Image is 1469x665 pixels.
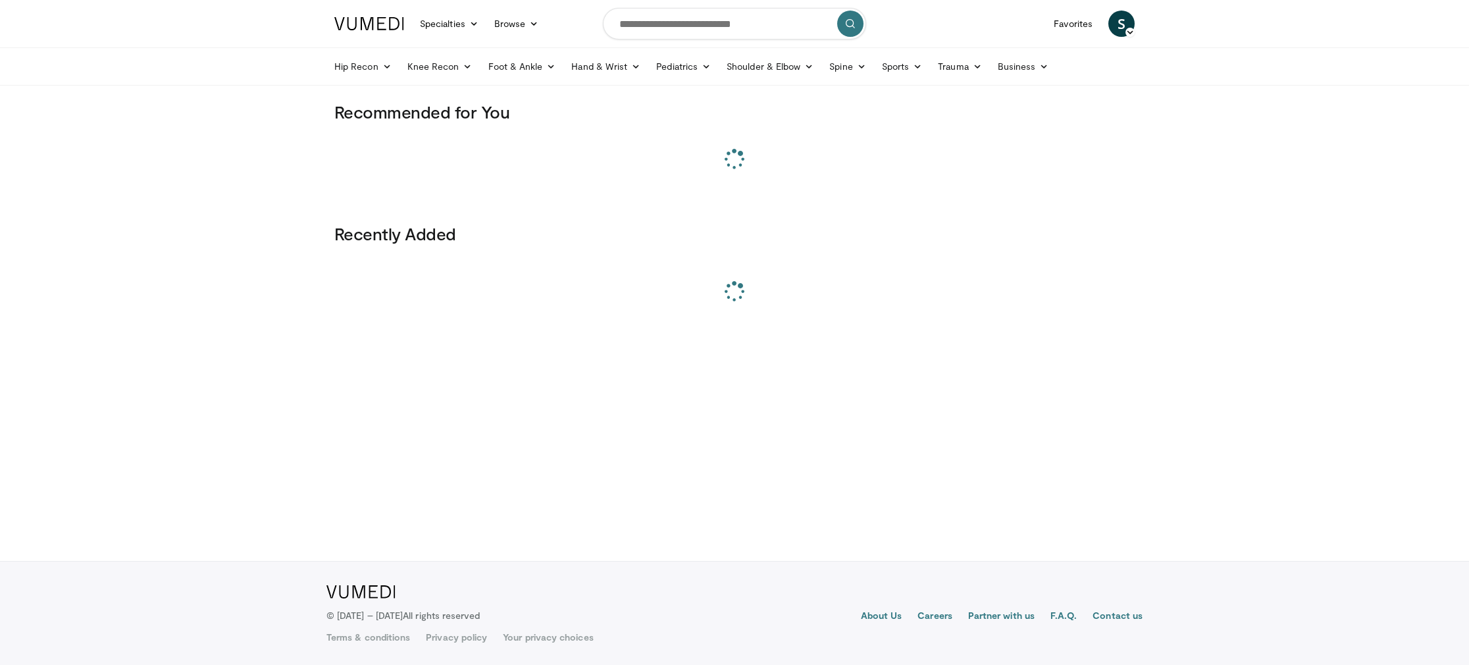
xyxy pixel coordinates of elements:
[990,53,1057,80] a: Business
[1093,609,1143,625] a: Contact us
[1050,609,1077,625] a: F.A.Q.
[861,609,902,625] a: About Us
[334,101,1135,122] h3: Recommended for You
[930,53,990,80] a: Trauma
[480,53,564,80] a: Foot & Ankle
[719,53,821,80] a: Shoulder & Elbow
[821,53,873,80] a: Spine
[603,8,866,40] input: Search topics, interventions
[412,11,486,37] a: Specialties
[503,631,593,644] a: Your privacy choices
[917,609,952,625] a: Careers
[326,53,399,80] a: Hip Recon
[399,53,480,80] a: Knee Recon
[403,610,480,621] span: All rights reserved
[563,53,648,80] a: Hand & Wrist
[334,17,404,30] img: VuMedi Logo
[334,223,1135,244] h3: Recently Added
[648,53,719,80] a: Pediatrics
[486,11,547,37] a: Browse
[326,585,396,598] img: VuMedi Logo
[426,631,487,644] a: Privacy policy
[1046,11,1100,37] a: Favorites
[1108,11,1135,37] a: S
[326,609,480,622] p: © [DATE] – [DATE]
[326,631,410,644] a: Terms & conditions
[968,609,1035,625] a: Partner with us
[874,53,931,80] a: Sports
